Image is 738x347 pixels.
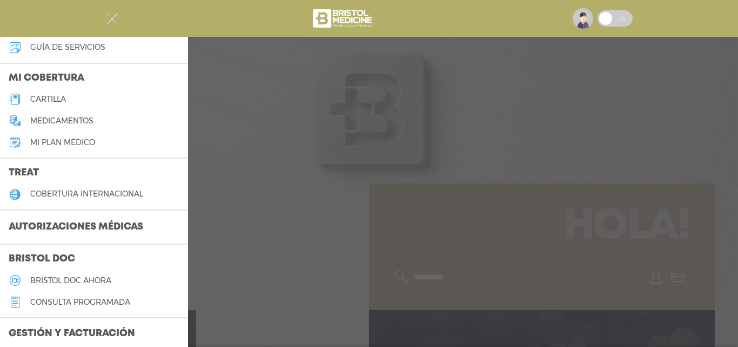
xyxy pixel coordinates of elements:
[30,43,105,52] h5: guía de servicios
[30,138,95,147] h5: Mi plan médico
[30,95,66,104] h5: cartilla
[573,8,593,29] img: profile-placeholder.svg
[30,189,143,199] h5: cobertura internacional
[105,12,119,25] img: Cober_menu-close-white.svg
[30,276,111,285] h5: Bristol doc ahora
[30,116,93,126] h5: medicamentos
[30,298,130,307] h5: consulta programada
[311,5,375,31] img: bristol-medicine-blanco.png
